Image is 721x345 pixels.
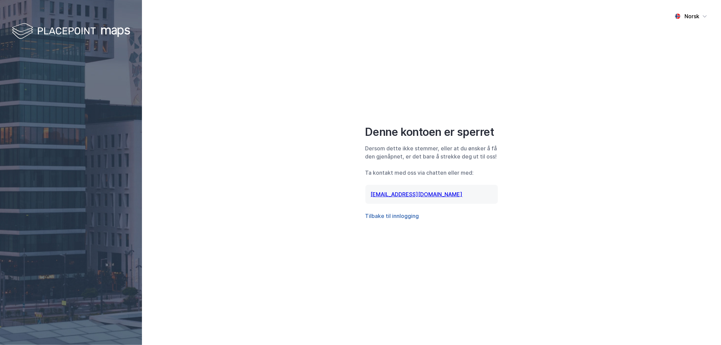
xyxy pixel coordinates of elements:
div: Denne kontoen er sperret [365,125,498,139]
button: Tilbake til innlogging [365,212,419,220]
div: Kontrollprogram for chat [687,313,721,345]
a: [EMAIL_ADDRESS][DOMAIN_NAME] [371,191,463,198]
div: Norsk [684,12,699,20]
div: Dersom dette ikke stemmer, eller at du ønsker å få den gjenåpnet, er det bare å strekke deg ut ti... [365,144,498,161]
img: logo-white.f07954bde2210d2a523dddb988cd2aa7.svg [12,22,130,42]
iframe: Chat Widget [687,313,721,345]
div: Ta kontakt med oss via chatten eller med: [365,169,498,177]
